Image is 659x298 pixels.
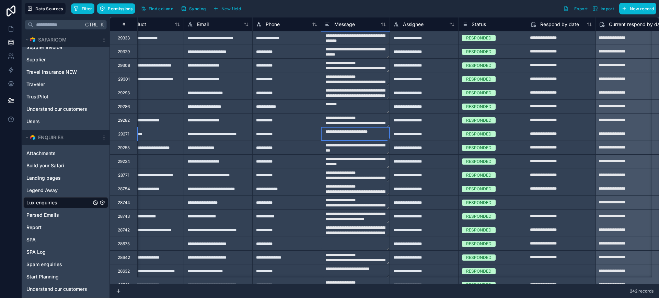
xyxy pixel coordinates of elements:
div: 29293 [118,90,130,96]
div: RESPONDED [466,49,492,55]
span: Product [128,21,146,28]
span: Message [334,21,355,28]
span: Ctrl [84,20,99,29]
div: RESPONDED [466,282,492,288]
button: Data Sources [25,3,66,14]
span: K [100,22,104,27]
div: 29255 [118,145,130,151]
div: 28754 [118,186,130,192]
div: RESPONDED [466,145,492,151]
div: RESPONDED [466,117,492,123]
span: Data Sources [35,6,63,11]
div: 29286 [118,104,130,109]
div: RESPONDED [466,35,492,41]
button: Find column [138,3,176,14]
button: Export [561,3,590,14]
span: Permissions [108,6,132,11]
div: 29301 [118,76,130,82]
div: 28591 [118,282,129,288]
div: RESPONDED [466,213,492,219]
span: Export [574,6,588,11]
div: # [115,22,132,27]
span: Email [197,21,209,28]
a: New record [616,3,656,14]
div: 29282 [118,118,130,123]
div: 29234 [118,159,130,164]
div: RESPONDED [466,158,492,165]
span: 242 records [630,288,654,294]
div: 28771 [118,172,129,178]
button: Syncing [178,3,208,14]
div: RESPONDED [466,90,492,96]
div: 28632 [118,269,130,274]
div: 28642 [118,255,130,260]
span: Syncing [189,6,206,11]
div: RESPONDED [466,62,492,69]
button: New field [211,3,243,14]
div: RESPONDED [466,268,492,274]
span: Find column [149,6,173,11]
button: New record [619,3,656,14]
button: Import [590,3,616,14]
div: RESPONDED [466,241,492,247]
div: 28744 [118,200,130,205]
div: RESPONDED [466,254,492,261]
button: Permissions [97,3,135,14]
div: RESPONDED [466,76,492,82]
span: New field [221,6,241,11]
span: New record [630,6,654,11]
div: RESPONDED [466,131,492,137]
span: Filter [82,6,92,11]
span: Status [472,21,486,28]
div: 29309 [118,63,130,68]
span: Phone [266,21,280,28]
div: RESPONDED [466,172,492,178]
span: Import [601,6,614,11]
span: Respond by date [540,21,579,28]
div: 28742 [118,227,130,233]
div: 28675 [118,241,130,247]
button: Filter [71,3,95,14]
div: RESPONDED [466,227,492,233]
div: 29329 [118,49,130,55]
div: RESPONDED [466,186,492,192]
div: 29271 [118,131,129,137]
div: RESPONDED [466,104,492,110]
span: Assignee [403,21,424,28]
div: 28743 [118,214,130,219]
div: RESPONDED [466,200,492,206]
a: Syncing [178,3,211,14]
div: 29333 [118,35,130,41]
a: Permissions [97,3,138,14]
